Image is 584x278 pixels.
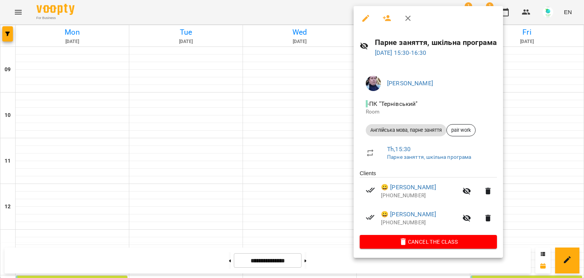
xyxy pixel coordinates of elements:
[366,108,491,116] p: Room
[446,124,476,136] div: pair work
[366,76,381,91] img: 6a40422b40c36d507517789f71995803.jpg
[387,145,411,153] a: Th , 15:30
[366,185,375,195] svg: Paid
[366,213,375,222] svg: Paid
[366,100,419,107] span: - ПК "Тернівський"
[381,210,436,219] a: 😀 [PERSON_NAME]
[375,37,497,48] h6: Парне заняття, шкільна програма
[387,154,471,160] a: Парне заняття, шкільна програма
[375,49,427,56] a: [DATE] 15:30-16:30
[381,192,458,200] p: [PHONE_NUMBER]
[366,237,491,246] span: Cancel the class
[360,235,497,249] button: Cancel the class
[360,169,497,235] ul: Clients
[447,127,475,134] span: pair work
[381,219,458,227] p: [PHONE_NUMBER]
[381,183,436,192] a: 😀 [PERSON_NAME]
[387,80,433,87] a: [PERSON_NAME]
[366,127,446,134] span: Англійська мова, парне заняття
